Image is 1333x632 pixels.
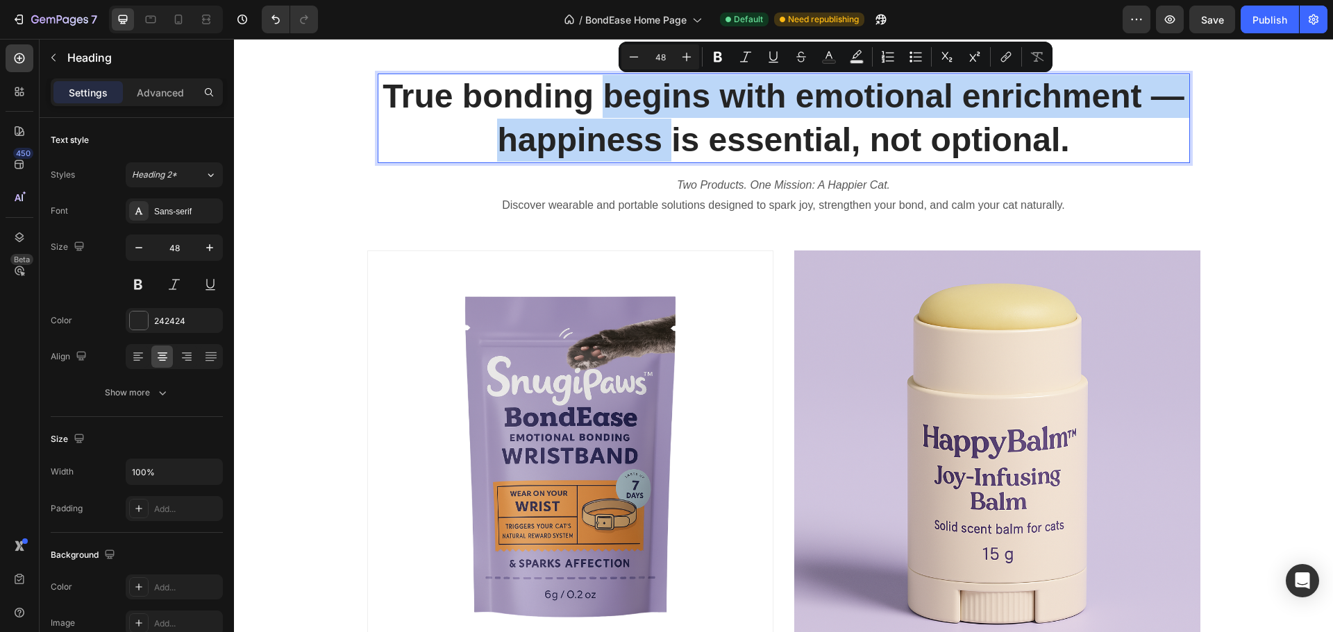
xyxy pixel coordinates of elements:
[788,13,859,26] span: Need republishing
[132,169,177,181] span: Heading 2*
[51,466,74,478] div: Width
[137,85,184,100] p: Advanced
[51,617,75,629] div: Image
[67,49,217,66] p: Heading
[51,380,223,405] button: Show more
[734,13,763,26] span: Default
[51,314,72,327] div: Color
[619,42,1053,72] div: Editor contextual toolbar
[69,85,108,100] p: Settings
[1286,564,1319,597] div: Open Intercom Messenger
[51,502,83,515] div: Padding
[133,212,539,617] img: Alt Image
[154,581,219,594] div: Add...
[13,148,33,159] div: 450
[154,315,219,327] div: 242424
[126,162,223,187] button: Heading 2*
[51,430,87,449] div: Size
[154,503,219,515] div: Add...
[51,581,72,593] div: Color
[234,39,1333,632] iframe: Design area
[10,254,33,265] div: Beta
[154,617,219,630] div: Add...
[126,459,222,484] input: Auto
[51,238,87,257] div: Size
[51,205,68,217] div: Font
[1241,6,1299,33] button: Publish
[154,205,219,218] div: Sans-serif
[1201,14,1224,26] span: Save
[579,12,582,27] span: /
[560,212,966,617] img: Alt Image
[1252,12,1287,27] div: Publish
[262,6,318,33] div: Undo/Redo
[105,386,169,400] div: Show more
[585,12,687,27] span: BondEase Home Page
[51,169,75,181] div: Styles
[443,140,656,152] i: Two Products. One Mission: A Happier Cat.
[1189,6,1235,33] button: Save
[6,6,103,33] button: 7
[91,11,97,28] p: 7
[145,157,955,177] p: Discover wearable and portable solutions designed to spark joy, strengthen your bond, and calm yo...
[51,134,89,146] div: Text style
[51,546,118,565] div: Background
[51,348,90,366] div: Align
